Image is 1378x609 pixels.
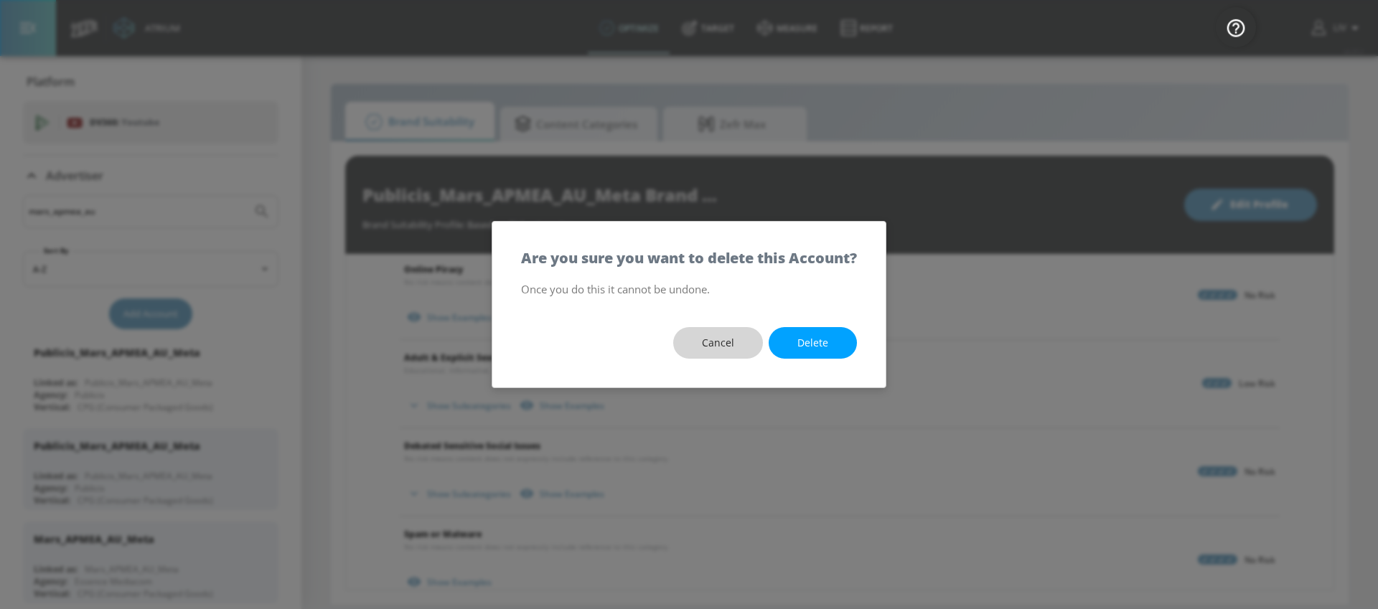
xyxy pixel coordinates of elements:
button: Cancel [673,327,763,359]
span: Delete [797,334,828,352]
h5: Are you sure you want to delete this Account? [521,250,857,265]
p: Once you do this it cannot be undone. [521,280,857,298]
span: Cancel [702,334,734,352]
button: Open Resource Center [1216,7,1256,47]
button: Delete [769,327,857,359]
